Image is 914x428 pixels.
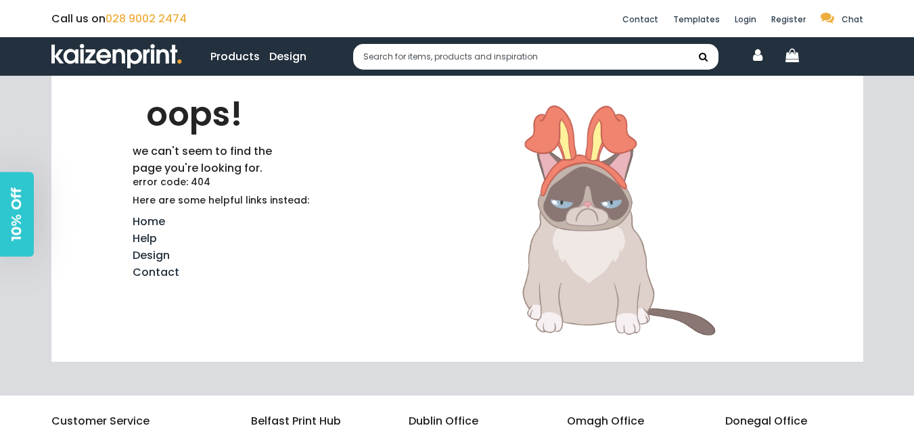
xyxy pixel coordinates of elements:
a: Home [133,214,165,229]
p: error code: 404 [133,176,447,188]
a: Design [133,247,170,263]
a: Contact [133,264,179,280]
span: 10% Off [8,187,24,241]
a: Design [269,48,306,65]
div: we can't seem to find the page you're looking for. [133,143,447,176]
span: Chat [842,14,863,25]
a: Kaizen Print - We print for businesses who want results! [51,37,182,76]
img: Kaizen Print - We print for businesses who want results! [51,44,182,69]
img: 404 not found [467,86,727,345]
h1: oops! [133,86,256,143]
a: Products [210,48,260,65]
a: Help [133,231,157,246]
div: Call us on [51,10,309,27]
a: Register [771,14,806,25]
a: 028 9002 2474 [106,11,187,26]
p: Here are some helpful links instead: [133,195,447,206]
a: Login [735,14,756,25]
a: Chat [821,14,863,25]
a: Contact [622,14,658,25]
a: Templates [673,14,720,25]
